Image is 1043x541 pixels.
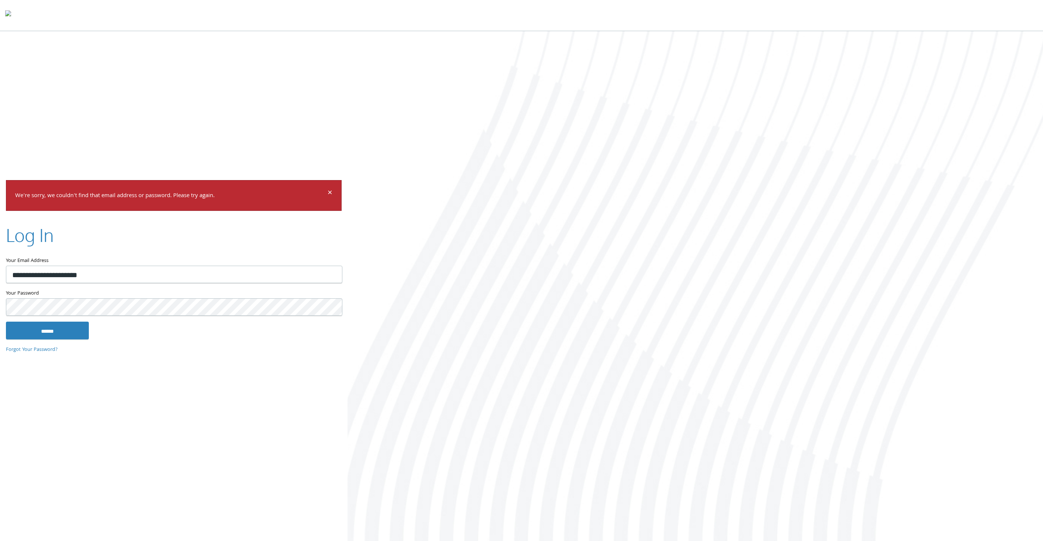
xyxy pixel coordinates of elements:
[328,186,332,201] span: ×
[328,189,332,198] button: Dismiss alert
[6,289,342,298] label: Your Password
[6,223,54,248] h2: Log In
[6,346,58,354] a: Forgot Your Password?
[15,191,326,202] p: We're sorry, we couldn't find that email address or password. Please try again.
[5,8,11,23] img: todyl-logo-dark.svg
